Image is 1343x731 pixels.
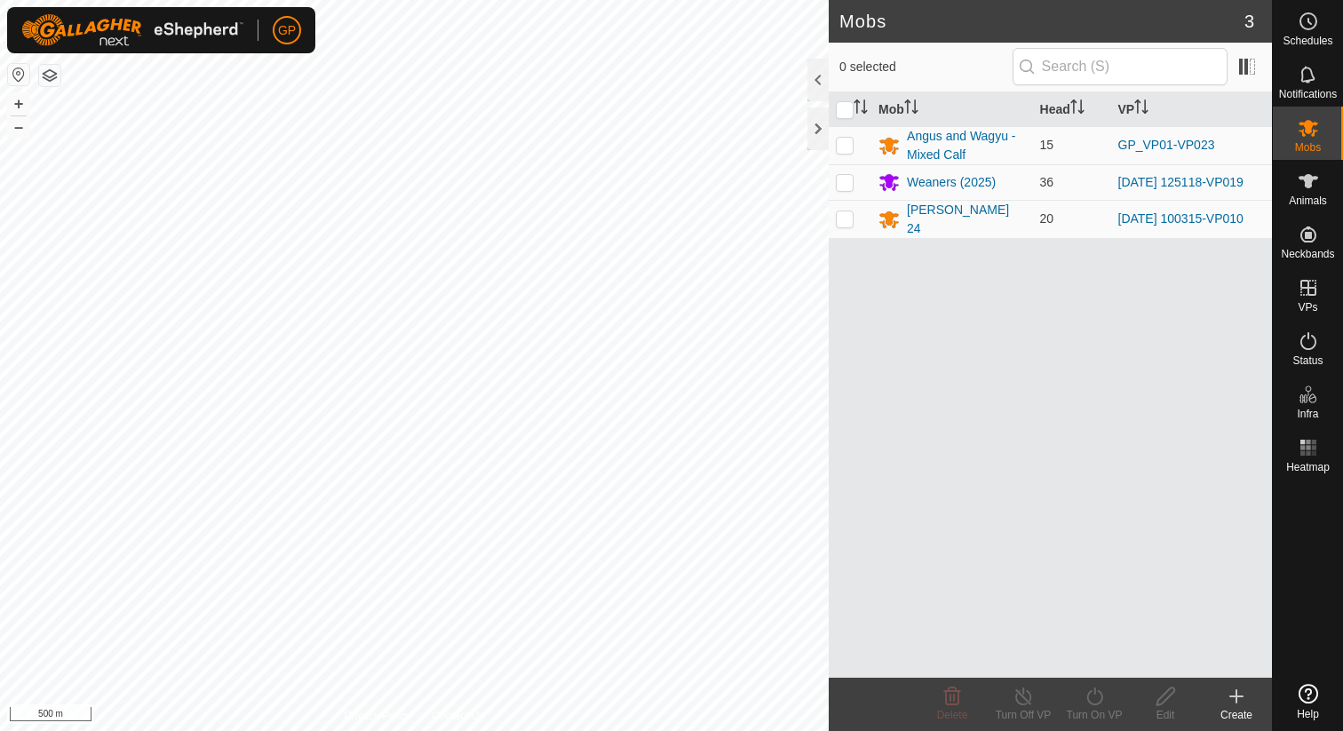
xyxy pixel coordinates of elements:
[1040,211,1054,226] span: 20
[907,127,1025,164] div: Angus and Wagyu - Mixed Calf
[1118,138,1215,152] a: GP_VP01-VP023
[1298,302,1317,313] span: VPs
[839,11,1244,32] h2: Mobs
[21,14,243,46] img: Gallagher Logo
[1118,175,1244,189] a: [DATE] 125118-VP019
[1283,36,1332,46] span: Schedules
[1297,409,1318,419] span: Infra
[1244,8,1254,35] span: 3
[907,201,1025,238] div: [PERSON_NAME] 24
[988,707,1059,723] div: Turn Off VP
[1134,102,1148,116] p-sorticon: Activate to sort
[1070,102,1085,116] p-sorticon: Activate to sort
[1040,138,1054,152] span: 15
[8,64,29,85] button: Reset Map
[8,116,29,138] button: –
[1111,92,1272,127] th: VP
[907,173,996,192] div: Weaners (2025)
[1289,195,1327,206] span: Animals
[1118,211,1244,226] a: [DATE] 100315-VP010
[839,58,1013,76] span: 0 selected
[1295,142,1321,153] span: Mobs
[1281,249,1334,259] span: Neckbands
[278,21,296,40] span: GP
[39,65,60,86] button: Map Layers
[1279,89,1337,99] span: Notifications
[1273,677,1343,727] a: Help
[1286,462,1330,473] span: Heatmap
[1201,707,1272,723] div: Create
[1040,175,1054,189] span: 36
[1297,709,1319,719] span: Help
[8,93,29,115] button: +
[871,92,1032,127] th: Mob
[1059,707,1130,723] div: Turn On VP
[1292,355,1323,366] span: Status
[854,102,868,116] p-sorticon: Activate to sort
[344,708,410,724] a: Privacy Policy
[432,708,484,724] a: Contact Us
[1130,707,1201,723] div: Edit
[937,709,968,721] span: Delete
[1033,92,1111,127] th: Head
[1013,48,1228,85] input: Search (S)
[904,102,918,116] p-sorticon: Activate to sort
